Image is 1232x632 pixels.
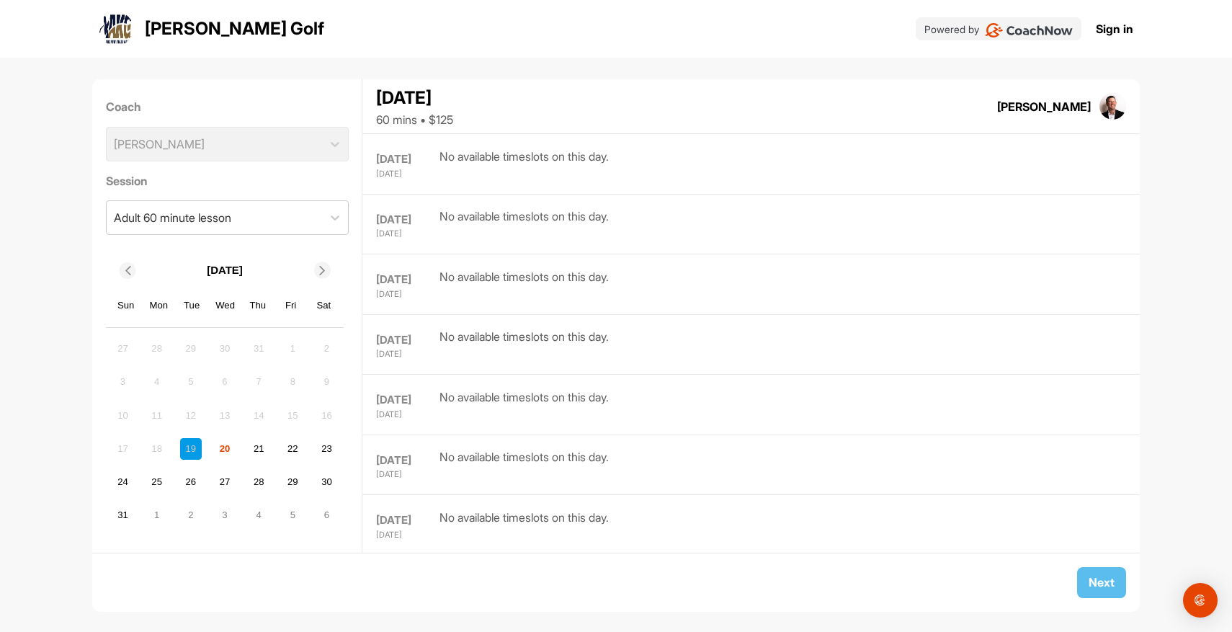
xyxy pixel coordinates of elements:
div: [DATE] [376,392,436,409]
div: Choose Wednesday, September 3rd, 2025 [214,504,236,526]
button: Next [1077,567,1126,598]
div: Not available Friday, August 8th, 2025 [282,371,303,393]
div: Not available Wednesday, August 6th, 2025 [214,371,236,393]
div: Thu [249,296,267,315]
a: Sign in [1096,20,1133,37]
div: Choose Sunday, August 31st, 2025 [112,504,133,526]
div: Not available Friday, August 1st, 2025 [282,338,303,360]
img: logo [99,12,133,46]
div: Choose Thursday, August 21st, 2025 [248,438,269,460]
div: No available timeslots on this day. [439,148,609,180]
div: Choose Friday, September 5th, 2025 [282,504,303,526]
div: 60 mins • $125 [376,111,453,128]
div: Sat [315,296,334,315]
div: Choose Thursday, August 28th, 2025 [248,471,269,493]
div: Choose Thursday, September 4th, 2025 [248,504,269,526]
div: [DATE] [376,529,436,541]
div: Not available Tuesday, August 12th, 2025 [180,404,202,426]
div: Wed [215,296,234,315]
div: Choose Saturday, August 23rd, 2025 [316,438,338,460]
div: [DATE] [376,453,436,469]
div: [DATE] [376,272,436,288]
p: Powered by [924,22,979,37]
div: No available timeslots on this day. [439,388,609,421]
div: Adult 60 minute lesson [114,209,231,226]
div: Tue [182,296,201,315]
div: Not available Tuesday, August 19th, 2025 [180,438,202,460]
div: [DATE] [376,348,436,360]
div: Not available Wednesday, August 13th, 2025 [214,404,236,426]
div: [DATE] [376,228,436,240]
div: No available timeslots on this day. [439,509,609,541]
div: Not available Monday, August 18th, 2025 [146,438,168,460]
div: Not available Thursday, July 31st, 2025 [248,338,269,360]
div: [DATE] [376,468,436,481]
img: square_33d1b9b665a970990590299d55b62fd8.jpg [1099,93,1127,120]
div: [DATE] [376,288,436,301]
div: Not available Sunday, August 3rd, 2025 [112,371,133,393]
label: Session [106,172,349,190]
div: Not available Monday, August 11th, 2025 [146,404,168,426]
div: Not available Saturday, August 16th, 2025 [316,404,338,426]
div: Choose Saturday, September 6th, 2025 [316,504,338,526]
div: Not available Saturday, August 9th, 2025 [316,371,338,393]
div: No available timeslots on this day. [439,448,609,481]
div: Choose Saturday, August 30th, 2025 [316,471,338,493]
div: Sun [117,296,135,315]
div: [PERSON_NAME] [997,98,1091,115]
div: [DATE] [376,332,436,349]
div: [DATE] [376,151,436,168]
div: Choose Monday, September 1st, 2025 [146,504,168,526]
p: [DATE] [207,262,243,279]
img: CoachNow [985,23,1073,37]
div: No available timeslots on this day. [439,328,609,360]
div: Choose Friday, August 22nd, 2025 [282,438,303,460]
label: Coach [106,98,349,115]
div: [DATE] [376,212,436,228]
div: Not available Sunday, July 27th, 2025 [112,338,133,360]
div: Not available Friday, August 15th, 2025 [282,404,303,426]
div: Not available Thursday, August 7th, 2025 [248,371,269,393]
div: Choose Monday, August 25th, 2025 [146,471,168,493]
div: Not available Saturday, August 2nd, 2025 [316,338,338,360]
div: Not available Thursday, August 14th, 2025 [248,404,269,426]
div: Fri [282,296,300,315]
div: month 2025-08 [110,336,339,528]
div: [DATE] [376,85,453,111]
div: [DATE] [376,168,436,180]
div: No available timeslots on this day. [439,268,609,301]
div: Open Intercom Messenger [1183,583,1218,618]
div: Not available Wednesday, July 30th, 2025 [214,338,236,360]
div: Not available Sunday, August 10th, 2025 [112,404,133,426]
div: Choose Tuesday, August 26th, 2025 [180,471,202,493]
div: No available timeslots on this day. [439,208,609,240]
p: [PERSON_NAME] Golf [145,16,324,42]
div: Mon [150,296,169,315]
div: Not available Tuesday, August 5th, 2025 [180,371,202,393]
div: Not available Tuesday, July 29th, 2025 [180,338,202,360]
div: Choose Wednesday, August 20th, 2025 [214,438,236,460]
div: [DATE] [376,512,436,529]
div: Choose Sunday, August 24th, 2025 [112,471,133,493]
div: Choose Tuesday, September 2nd, 2025 [180,504,202,526]
div: Choose Wednesday, August 27th, 2025 [214,471,236,493]
div: Not available Monday, July 28th, 2025 [146,338,168,360]
div: Not available Monday, August 4th, 2025 [146,371,168,393]
div: Not available Sunday, August 17th, 2025 [112,438,133,460]
div: [DATE] [376,409,436,421]
div: Choose Friday, August 29th, 2025 [282,471,303,493]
